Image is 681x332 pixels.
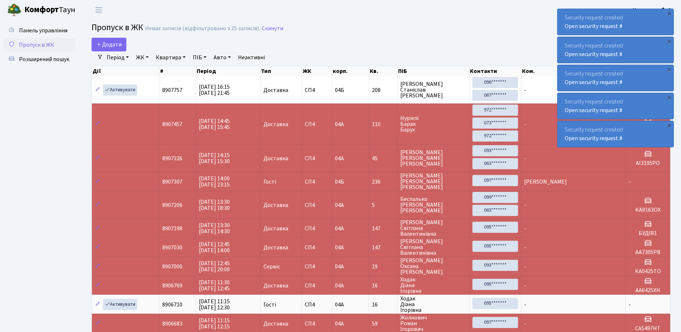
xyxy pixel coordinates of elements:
[524,178,567,186] span: [PERSON_NAME]
[162,178,182,186] span: 8907307
[263,226,288,231] span: Доставка
[400,173,466,190] span: [PERSON_NAME] [PERSON_NAME] [PERSON_NAME]
[629,249,667,256] h5: АА7305РВ
[565,78,622,86] a: Open security request #
[372,87,394,93] span: 208
[629,178,631,186] span: -
[335,86,344,94] span: 04Б
[7,3,22,17] img: logo.png
[524,225,526,232] span: -
[400,220,466,237] span: [PERSON_NAME] Світлана Валентинівна
[335,155,344,162] span: 04А
[211,51,234,64] a: Авто
[260,66,302,76] th: Тип
[305,121,329,127] span: СП4
[19,55,69,63] span: Розширений пошук
[372,121,394,127] span: 110
[305,321,329,327] span: СП4
[400,149,466,167] span: [PERSON_NAME] [PERSON_NAME] [PERSON_NAME]
[524,86,526,94] span: -
[162,301,182,309] span: 8906710
[305,283,329,289] span: СП4
[372,226,394,231] span: 147
[565,134,622,142] a: Open security request #
[666,38,673,45] div: ×
[397,66,469,76] th: ПІБ
[524,282,526,290] span: -
[199,259,230,273] span: [DATE] 12:45 [DATE] 20:00
[162,320,182,328] span: 8906683
[565,22,622,30] a: Open security request #
[305,245,329,250] span: СП4
[92,21,143,34] span: Пропуск в ЖК
[558,37,673,63] div: Security request created
[524,244,526,252] span: -
[524,201,526,209] span: -
[666,10,673,17] div: ×
[372,283,394,289] span: 16
[199,278,230,292] span: [DATE] 11:30 [DATE] 12:45
[629,287,667,294] h5: АА6425ХН
[103,84,137,96] a: Активувати
[372,264,394,269] span: 19
[629,160,667,167] h5: АІ3195РО
[666,94,673,101] div: ×
[629,325,667,332] h5: СА5497НТ
[629,207,667,213] h5: КА9163ОХ
[162,282,182,290] span: 8906769
[263,156,288,161] span: Доставка
[565,106,622,114] a: Open security request #
[92,66,159,76] th: Дії
[199,198,230,212] span: [DATE] 13:30 [DATE] 18:30
[305,226,329,231] span: СП4
[162,244,182,252] span: 8907030
[103,299,137,310] a: Активувати
[524,320,526,328] span: -
[400,315,466,332] span: Жолнович Роман Ігорович
[199,240,230,254] span: [DATE] 12:45 [DATE] 14:00
[524,120,526,128] span: -
[469,66,521,76] th: Контакти
[372,245,394,250] span: 147
[400,81,466,98] span: [PERSON_NAME] Станіслав [PERSON_NAME]
[262,25,283,32] a: Скинути
[24,4,59,15] b: Комфорт
[335,320,344,328] span: 04А
[305,202,329,208] span: СП4
[4,38,75,52] a: Пропуск в ЖК
[162,155,182,162] span: 8907326
[335,225,344,232] span: 04А
[263,302,276,308] span: Гості
[19,27,67,34] span: Панель управління
[153,51,188,64] a: Квартира
[332,66,369,76] th: корп.
[666,122,673,129] div: ×
[400,239,466,256] span: [PERSON_NAME] Світлана Валентинівна
[372,179,394,185] span: 236
[19,41,54,49] span: Пропуск в ЖК
[565,50,622,58] a: Open security request #
[133,51,151,64] a: ЖК
[305,156,329,161] span: СП4
[372,321,394,327] span: 59
[558,121,673,147] div: Security request created
[199,298,230,312] span: [DATE] 11:15 [DATE] 12:30
[629,230,667,237] h5: БУДІЯ1
[162,120,182,128] span: 8907457
[263,202,288,208] span: Доставка
[199,317,230,331] span: [DATE] 11:15 [DATE] 12:15
[199,175,230,189] span: [DATE] 14:00 [DATE] 23:15
[24,4,75,16] span: Таун
[302,66,332,76] th: ЖК
[335,263,344,271] span: 04А
[305,179,329,185] span: СП4
[305,264,329,269] span: СП4
[235,51,268,64] a: Неактивні
[524,155,526,162] span: -
[524,263,526,271] span: -
[4,23,75,38] a: Панель управління
[372,302,394,308] span: 16
[4,52,75,66] a: Розширений пошук
[666,66,673,73] div: ×
[263,321,288,327] span: Доставка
